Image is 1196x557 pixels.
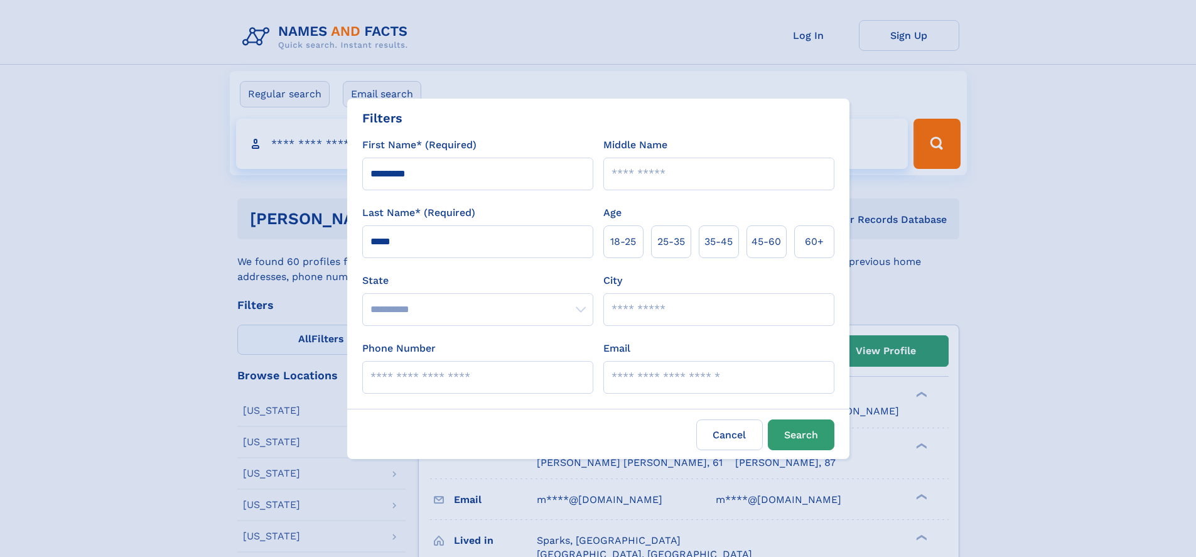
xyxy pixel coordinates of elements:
button: Search [768,419,834,450]
label: Cancel [696,419,763,450]
span: 35‑45 [704,234,733,249]
label: First Name* (Required) [362,138,477,153]
label: Age [603,205,622,220]
label: City [603,273,622,288]
span: 18‑25 [610,234,636,249]
label: Middle Name [603,138,667,153]
span: 45‑60 [752,234,781,249]
label: State [362,273,593,288]
label: Phone Number [362,341,436,356]
div: Filters [362,109,402,127]
span: 60+ [805,234,824,249]
label: Email [603,341,630,356]
label: Last Name* (Required) [362,205,475,220]
span: 25‑35 [657,234,685,249]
